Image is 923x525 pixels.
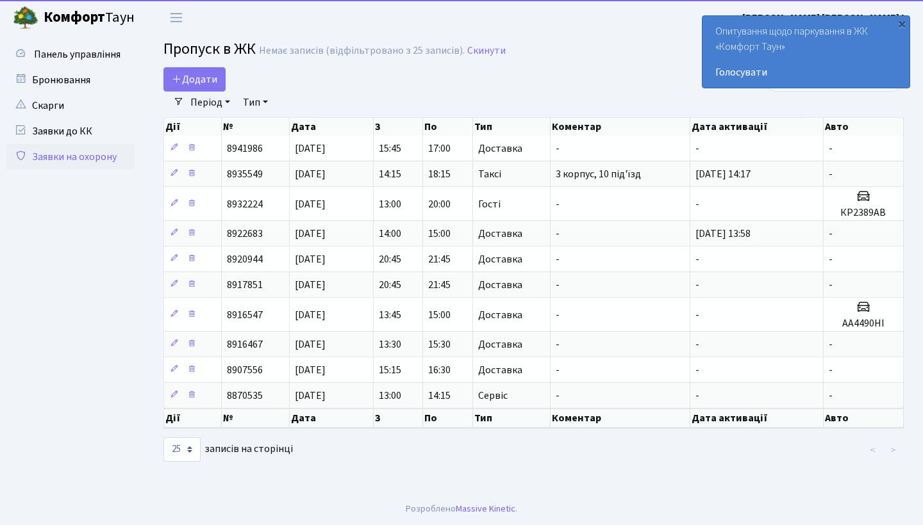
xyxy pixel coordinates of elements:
select: записів на сторінці [163,437,201,462]
th: № [222,118,290,136]
span: 15:00 [428,308,451,322]
span: - [829,389,833,403]
span: Гості [478,199,501,209]
th: По [423,118,473,136]
span: 14:15 [428,389,451,403]
th: Авто [824,118,904,136]
span: 14:00 [379,227,401,241]
span: - [695,389,699,403]
span: Таун [44,7,135,29]
th: Дата [290,118,373,136]
span: 20:00 [428,197,451,211]
span: - [695,278,699,292]
th: Коментар [551,408,690,428]
span: - [556,141,560,156]
a: Додати [163,67,226,92]
a: Massive Kinetic [456,502,515,515]
th: Тип [473,118,551,136]
span: - [556,389,560,403]
span: [DATE] [295,308,326,322]
th: Коментар [551,118,690,136]
span: Панель управління [34,47,121,61]
a: Тип [238,92,273,113]
span: 13:30 [379,337,401,351]
a: Заявки на охорону [6,144,135,170]
th: Дата активації [690,408,824,428]
span: 15:15 [379,363,401,377]
span: 15:00 [428,227,451,241]
span: 15:45 [379,141,401,156]
a: Період [185,92,235,113]
span: 8922683 [227,227,263,241]
span: - [556,337,560,351]
a: Скарги [6,93,135,118]
label: записів на сторінці [163,437,293,462]
span: [DATE] [295,363,326,377]
th: З [374,408,424,428]
b: [PERSON_NAME] [PERSON_NAME] І. [742,11,908,25]
th: Дата активації [690,118,824,136]
span: Сервіс [478,391,508,401]
a: Панель управління [6,42,135,67]
a: Бронювання [6,67,135,93]
span: [DATE] [295,389,326,403]
span: [DATE] [295,252,326,266]
span: [DATE] [295,141,326,156]
span: 8920944 [227,252,263,266]
th: Дії [164,118,222,136]
span: - [556,363,560,377]
span: - [556,227,560,241]
span: - [695,197,699,211]
div: Розроблено . [406,502,517,516]
span: 13:00 [379,389,401,403]
span: 8941986 [227,141,263,156]
th: Дії [164,408,222,428]
span: 3 корпус, 10 під'їзд [556,167,641,181]
div: Опитування щодо паркування в ЖК «Комфорт Таун» [703,16,910,88]
span: Доставка [478,365,522,375]
span: 8935549 [227,167,263,181]
th: По [423,408,473,428]
span: - [829,141,833,156]
span: - [829,363,833,377]
span: [DATE] [295,278,326,292]
th: З [374,118,424,136]
span: 14:15 [379,167,401,181]
span: 20:45 [379,252,401,266]
span: - [829,227,833,241]
span: 21:45 [428,278,451,292]
span: 18:15 [428,167,451,181]
span: [DATE] 14:17 [695,167,751,181]
span: - [829,278,833,292]
span: 8932224 [227,197,263,211]
div: Немає записів (відфільтровано з 25 записів). [259,45,465,57]
a: Голосувати [715,65,897,80]
span: Додати [172,72,217,86]
span: Доставка [478,254,522,264]
div: × [895,17,908,30]
span: 8916467 [227,337,263,351]
span: 13:00 [379,197,401,211]
span: 13:45 [379,308,401,322]
span: Доставка [478,143,522,154]
span: 8907556 [227,363,263,377]
a: [PERSON_NAME] [PERSON_NAME] І. [742,10,908,26]
span: 20:45 [379,278,401,292]
span: 16:30 [428,363,451,377]
span: 21:45 [428,252,451,266]
th: Дата [290,408,373,428]
span: Доставка [478,280,522,290]
span: - [556,308,560,322]
span: Доставка [478,339,522,350]
th: Авто [824,408,904,428]
span: - [829,167,833,181]
span: - [829,252,833,266]
span: - [695,363,699,377]
span: Доставка [478,229,522,239]
img: logo.png [13,5,38,31]
span: [DATE] [295,227,326,241]
span: - [556,278,560,292]
span: - [556,252,560,266]
span: - [556,197,560,211]
span: - [695,308,699,322]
